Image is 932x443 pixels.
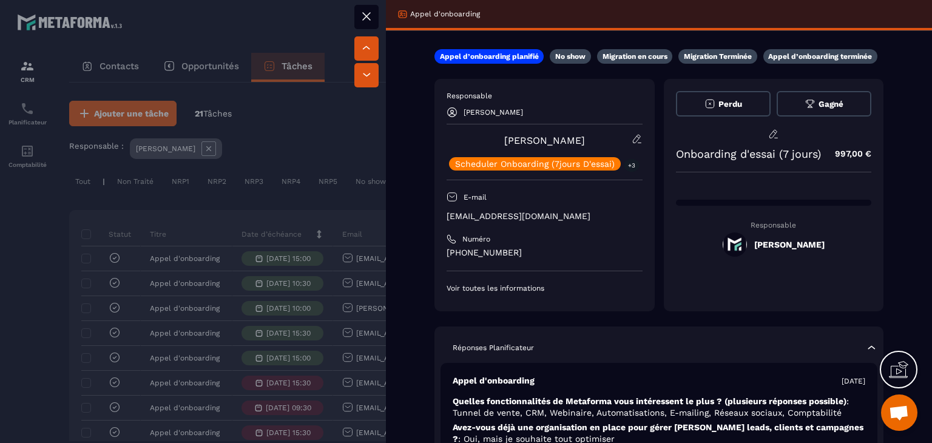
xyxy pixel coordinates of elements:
[455,160,615,168] p: Scheduler Onboarding (7jours D'essai)
[464,108,523,117] p: [PERSON_NAME]
[754,240,825,249] h5: [PERSON_NAME]
[684,52,752,61] p: Migration Terminée
[410,9,480,19] p: Appel d'onboarding
[453,375,535,387] p: Appel d'onboarding
[823,142,871,166] p: 997,00 €
[555,52,586,61] p: No show
[447,283,643,293] p: Voir toutes les informations
[676,91,771,117] button: Perdu
[447,91,643,101] p: Responsable
[777,91,871,117] button: Gagné
[453,343,534,353] p: Réponses Planificateur
[842,376,865,386] p: [DATE]
[447,247,643,259] p: [PHONE_NUMBER]
[768,52,872,61] p: Appel d’onboarding terminée
[464,192,487,202] p: E-mail
[676,221,872,229] p: Responsable
[718,100,742,109] span: Perdu
[453,396,865,419] p: Quelles fonctionnalités de Metaforma vous intéressent le plus ? (plusieurs réponses possible)
[819,100,843,109] span: Gagné
[504,135,585,146] a: [PERSON_NAME]
[624,159,640,172] p: +3
[603,52,667,61] p: Migration en cours
[676,147,821,160] p: Onboarding d'essai (7 jours)
[447,211,643,222] p: [EMAIL_ADDRESS][DOMAIN_NAME]
[440,52,539,61] p: Appel d’onboarding planifié
[462,234,490,244] p: Numéro
[881,394,917,431] div: Ouvrir le chat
